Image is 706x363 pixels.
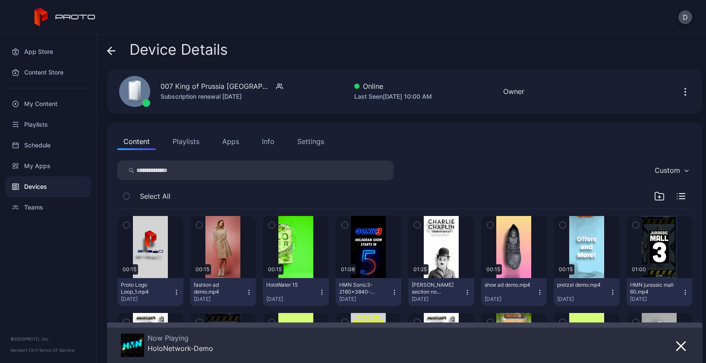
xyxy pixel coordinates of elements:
[10,335,86,342] div: © 2025 PROTO, Inc.
[354,91,432,102] div: Last Seen [DATE] 10:00 AM
[408,278,474,306] button: [PERSON_NAME] section no audio.mp4[DATE]
[262,136,274,147] div: Info
[117,133,156,150] button: Content
[481,278,547,306] button: shoe ad demo.mp4[DATE]
[167,133,205,150] button: Playlists
[117,278,183,306] button: Proto Logo Loop_1.mp4[DATE]
[39,347,75,353] a: Terms Of Service
[129,41,228,58] span: Device Details
[485,296,537,303] div: [DATE]
[266,296,318,303] div: [DATE]
[339,296,391,303] div: [DATE]
[148,334,213,342] div: Now Playing
[554,278,620,306] button: pretzel demo.mp4[DATE]
[5,41,91,62] a: App Store
[161,81,273,91] div: 007 King of Prussia [GEOGRAPHIC_DATA]
[412,282,459,295] div: Chaplin section no audio.mp4
[412,296,464,303] div: [DATE]
[121,296,173,303] div: [DATE]
[557,282,605,288] div: pretzel demo.mp4
[263,278,329,306] button: HoloWater 15[DATE]
[339,282,387,295] div: HMN Sonic3-2160x3840-v8.mp4
[557,296,609,303] div: [DATE]
[655,166,680,175] div: Custom
[190,278,256,306] button: fashion ad demo.mp4[DATE]
[291,133,330,150] button: Settings
[485,282,532,288] div: shoe ad demo.mp4
[216,133,245,150] button: Apps
[5,94,91,114] a: My Content
[266,282,314,288] div: HoloWater 15
[627,278,693,306] button: HMN jurassic mall 60.mp4[DATE]
[121,282,168,295] div: Proto Logo Loop_1.mp4
[503,86,524,97] div: Owner
[5,156,91,176] a: My Apps
[630,296,682,303] div: [DATE]
[354,81,432,91] div: Online
[5,62,91,83] a: Content Store
[5,114,91,135] a: Playlists
[161,91,283,102] div: Subscription renewal [DATE]
[256,133,281,150] button: Info
[10,347,39,353] span: Version 1.13.1 •
[630,282,678,295] div: HMN jurassic mall 60.mp4
[148,344,213,353] div: HoloNetwork-Demo
[336,278,402,306] button: HMN Sonic3-2160x3840-v8.mp4[DATE]
[140,191,170,201] span: Select All
[5,197,91,218] a: Teams
[5,176,91,197] a: Devices
[194,296,246,303] div: [DATE]
[5,135,91,156] a: Schedule
[194,282,241,295] div: fashion ad demo.mp4
[678,10,692,24] button: D
[297,136,324,147] div: Settings
[650,160,692,180] button: Custom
